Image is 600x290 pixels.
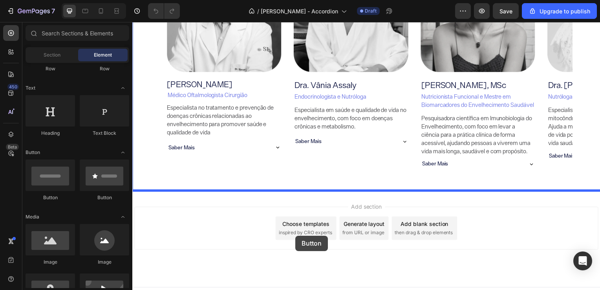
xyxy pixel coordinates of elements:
span: Element [94,51,112,59]
p: 7 [51,6,55,16]
div: Upgrade to publish [529,7,590,15]
div: Image [80,259,129,266]
span: Section [44,51,60,59]
span: Toggle open [117,211,129,223]
span: [PERSON_NAME] - Accordion [261,7,338,15]
div: Image [26,259,75,266]
span: Text [26,84,35,92]
span: Save [499,8,512,15]
button: Save [493,3,519,19]
div: Row [26,65,75,72]
button: 7 [3,3,59,19]
div: Undo/Redo [148,3,180,19]
div: Heading [26,130,75,137]
span: Toggle open [117,82,129,94]
div: Text Block [80,130,129,137]
iframe: Design area [132,22,600,290]
div: Beta [6,144,19,150]
div: Button [26,194,75,201]
input: Search Sections & Elements [26,25,129,41]
div: 450 [7,84,19,90]
span: Draft [365,7,377,15]
span: Media [26,213,39,220]
span: / [257,7,259,15]
div: Row [80,65,129,72]
span: Toggle open [117,146,129,159]
div: Button [80,194,129,201]
button: Upgrade to publish [522,3,597,19]
div: Open Intercom Messenger [573,251,592,270]
span: Button [26,149,40,156]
